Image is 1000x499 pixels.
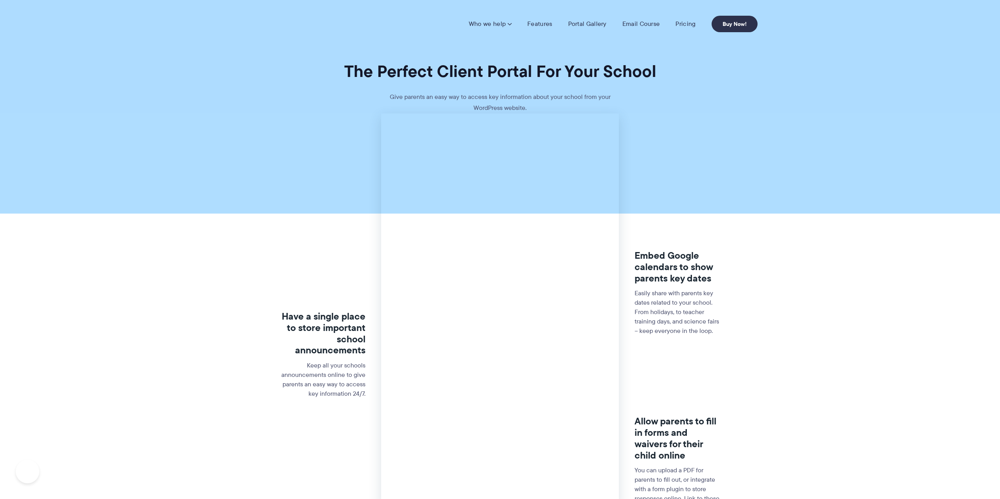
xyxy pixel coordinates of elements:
[382,91,618,113] p: Give parents an easy way to access key information about your school from your WordPress website.
[635,289,721,336] p: Easily share with parents key dates related to your school. From holidays, to teacher training da...
[279,361,365,398] p: Keep all your schools announcements online to give parents an easy way to access key information ...
[279,311,365,356] h3: Have a single place to store important school announcements
[527,20,552,28] a: Features
[712,16,758,32] a: Buy Now!
[635,250,721,284] h3: Embed Google calendars to show parents key dates
[568,20,607,28] a: Portal Gallery
[16,460,39,483] iframe: Toggle Customer Support
[635,416,721,461] h3: Allow parents to fill in forms and waivers for their child online
[469,20,512,28] a: Who we help
[622,20,660,28] a: Email Course
[675,20,695,28] a: Pricing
